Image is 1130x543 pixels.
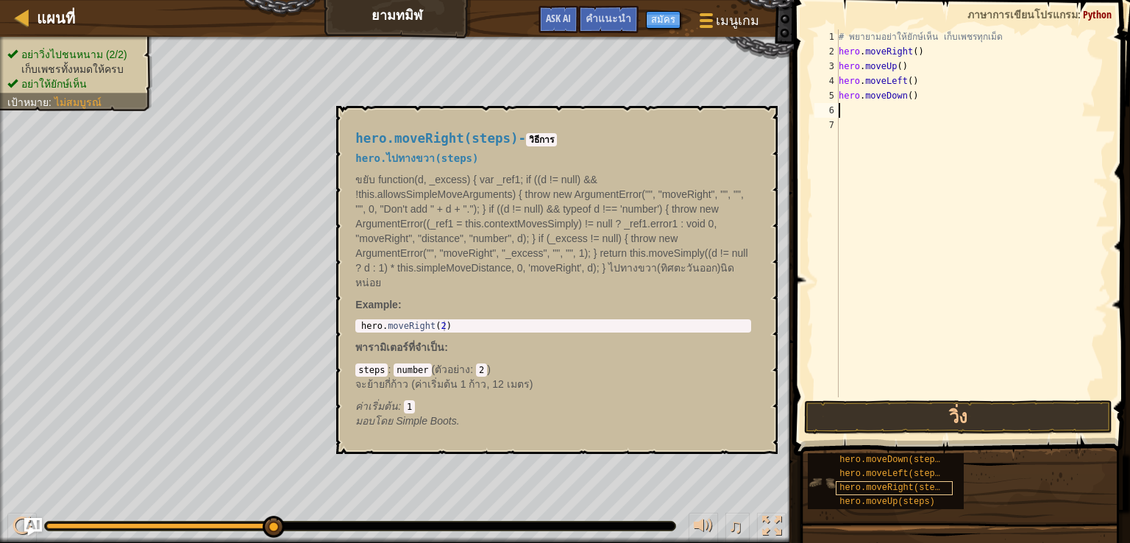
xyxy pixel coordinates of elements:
span: มอบโดย [355,415,396,427]
code: steps [355,363,388,377]
code: 1 [404,400,415,414]
span: พารามิเตอร์ที่จำเป็น [355,341,444,353]
em: Simple Boots. [355,415,459,427]
span: Example [355,299,398,310]
strong: : [355,299,401,310]
span: : [470,363,476,375]
div: ( ) [355,362,751,414]
code: 2 [476,363,487,377]
span: ค่าเริ่มต้น [355,400,398,412]
span: : [388,363,394,375]
span: hero.moveRight(steps) [355,131,518,146]
p: ขยับ function(d, _excess) { var _ref1; if ((d != null) && !this.allowsSimpleMoveArguments) { thro... [355,172,751,290]
span: : [398,400,404,412]
code: วิธีการ [526,133,557,146]
p: จะย้ายกี่ก้าว (ค่าเริ่มต้น 1 ก้าว, 12 เมตร) [355,377,751,391]
span: hero.ไปทางขวา(steps) [355,152,478,164]
span: ตัวอย่าง [435,363,470,375]
h4: - [355,132,751,146]
code: number [394,363,431,377]
span: : [444,341,448,353]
